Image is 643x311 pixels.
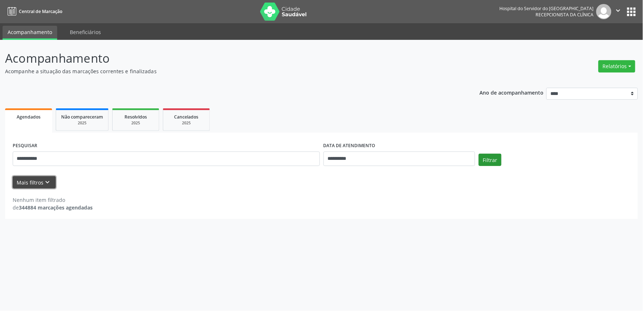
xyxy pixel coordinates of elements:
label: PESQUISAR [13,140,37,152]
button: Mais filtroskeyboard_arrow_down [13,176,56,189]
div: Nenhum item filtrado [13,196,93,204]
div: Hospital do Servidor do [GEOGRAPHIC_DATA] [500,5,594,12]
span: Cancelados [174,114,199,120]
span: Central de Marcação [19,8,62,14]
button: Relatórios [598,60,635,72]
div: 2025 [168,120,204,126]
i: keyboard_arrow_down [44,178,52,186]
p: Ano de acompanhamento [480,88,544,97]
i:  [614,7,622,14]
div: 2025 [61,120,103,126]
a: Central de Marcação [5,5,62,17]
strong: 344884 marcações agendadas [19,204,93,211]
button: apps [625,5,638,18]
p: Acompanhamento [5,49,448,67]
img: img [596,4,612,19]
span: Não compareceram [61,114,103,120]
label: DATA DE ATENDIMENTO [323,140,376,152]
a: Acompanhamento [3,26,57,40]
div: de [13,204,93,211]
a: Beneficiários [65,26,106,38]
p: Acompanhe a situação das marcações correntes e finalizadas [5,67,448,75]
span: Resolvidos [124,114,147,120]
button:  [612,4,625,19]
button: Filtrar [479,154,502,166]
span: Recepcionista da clínica [536,12,594,18]
div: 2025 [118,120,154,126]
span: Agendados [17,114,41,120]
